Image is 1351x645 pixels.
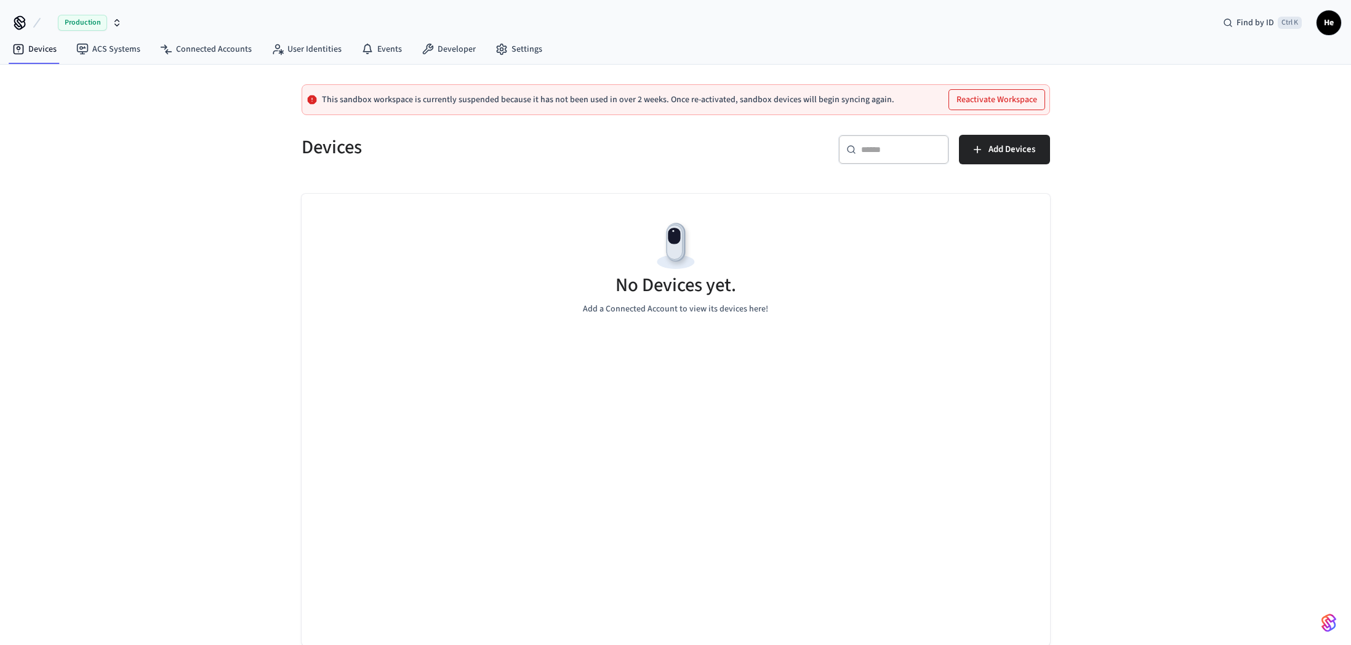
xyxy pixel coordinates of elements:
[988,142,1035,158] span: Add Devices
[2,38,66,60] a: Devices
[615,273,736,298] h5: No Devices yet.
[322,95,894,105] p: This sandbox workspace is currently suspended because it has not been used in over 2 weeks. Once ...
[302,135,668,160] h5: Devices
[949,90,1044,110] button: Reactivate Workspace
[1318,12,1340,34] span: He
[648,218,704,274] img: Devices Empty State
[1213,12,1312,34] div: Find by IDCtrl K
[412,38,486,60] a: Developer
[583,303,768,316] p: Add a Connected Account to view its devices here!
[58,15,107,31] span: Production
[150,38,262,60] a: Connected Accounts
[486,38,552,60] a: Settings
[66,38,150,60] a: ACS Systems
[262,38,351,60] a: User Identities
[1317,10,1341,35] button: He
[351,38,412,60] a: Events
[959,135,1050,164] button: Add Devices
[1278,17,1302,29] span: Ctrl K
[1321,613,1336,633] img: SeamLogoGradient.69752ec5.svg
[1237,17,1274,29] span: Find by ID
